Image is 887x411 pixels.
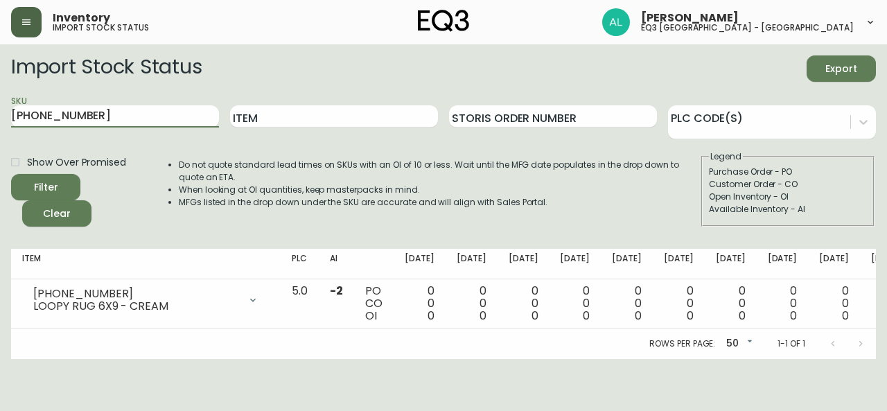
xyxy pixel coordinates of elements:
span: Clear [33,205,80,222]
span: 0 [635,308,642,324]
div: Filter [34,179,58,196]
li: Do not quote standard lead times on SKUs with an OI of 10 or less. Wait until the MFG date popula... [179,159,700,184]
div: 0 0 [716,285,746,322]
span: 0 [687,308,694,324]
li: When looking at OI quantities, keep masterpacks in mind. [179,184,700,196]
span: 0 [428,308,434,324]
div: 0 0 [612,285,642,322]
button: Export [807,55,876,82]
th: [DATE] [549,249,601,279]
legend: Legend [709,150,743,163]
th: [DATE] [498,249,550,279]
button: Filter [11,174,80,200]
th: [DATE] [705,249,757,279]
p: Rows per page: [649,338,715,350]
div: 0 0 [560,285,590,322]
th: PLC [281,249,319,279]
p: 1-1 of 1 [778,338,805,350]
span: 0 [532,308,538,324]
th: [DATE] [653,249,705,279]
div: [PHONE_NUMBER] [33,288,239,300]
span: Export [818,60,865,78]
span: 0 [583,308,590,324]
div: 0 0 [509,285,538,322]
button: Clear [22,200,91,227]
div: Purchase Order - PO [709,166,867,178]
span: Show Over Promised [27,155,126,170]
th: Item [11,249,281,279]
div: 0 0 [457,285,486,322]
div: 0 0 [405,285,434,322]
div: 0 0 [768,285,798,322]
div: Open Inventory - OI [709,191,867,203]
th: [DATE] [601,249,653,279]
td: 5.0 [281,279,319,329]
span: 0 [790,308,797,324]
span: [PERSON_NAME] [641,12,739,24]
th: [DATE] [757,249,809,279]
h5: eq3 [GEOGRAPHIC_DATA] - [GEOGRAPHIC_DATA] [641,24,854,32]
img: logo [418,10,469,32]
img: 1c2a8670a0b342a1deb410e06288c649 [602,8,630,36]
div: 0 0 [664,285,694,322]
th: AI [319,249,354,279]
li: MFGs listed in the drop down under the SKU are accurate and will align with Sales Portal. [179,196,700,209]
div: 0 0 [819,285,849,322]
h5: import stock status [53,24,149,32]
div: 50 [721,333,755,356]
span: 0 [480,308,486,324]
div: LOOPY RUG 6X9 - CREAM [33,300,239,313]
div: PO CO [365,285,383,322]
div: [PHONE_NUMBER]LOOPY RUG 6X9 - CREAM [22,285,270,315]
span: Inventory [53,12,110,24]
span: 0 [739,308,746,324]
span: 0 [842,308,849,324]
th: [DATE] [394,249,446,279]
div: Available Inventory - AI [709,203,867,216]
th: [DATE] [446,249,498,279]
th: [DATE] [808,249,860,279]
div: Customer Order - CO [709,178,867,191]
span: OI [365,308,377,324]
h2: Import Stock Status [11,55,202,82]
span: -2 [330,283,343,299]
